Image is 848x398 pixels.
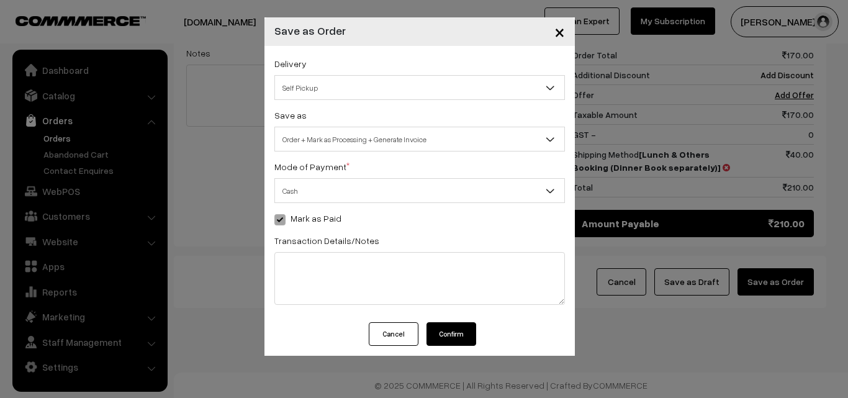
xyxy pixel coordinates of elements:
span: Order + Mark as Processing + Generate Invoice [274,127,565,152]
span: Cash [274,178,565,203]
span: × [554,20,565,43]
h4: Save as Order [274,22,346,39]
span: Order + Mark as Processing + Generate Invoice [275,129,564,150]
label: Save as [274,109,307,122]
label: Mark as Paid [274,212,341,225]
span: Self Pickup [274,75,565,100]
label: Transaction Details/Notes [274,234,379,247]
span: Cash [275,180,564,202]
button: Cancel [369,322,418,346]
span: Self Pickup [275,77,564,99]
label: Mode of Payment [274,160,350,173]
button: Confirm [426,322,476,346]
button: Close [544,12,575,51]
label: Delivery [274,57,307,70]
